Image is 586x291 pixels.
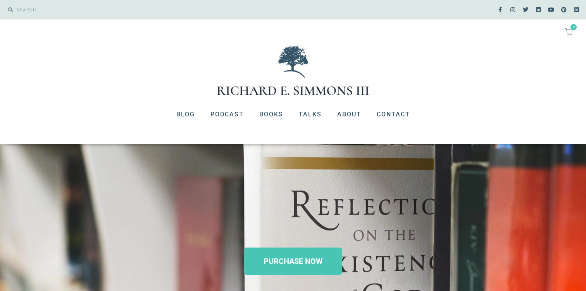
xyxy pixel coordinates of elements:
[169,104,203,125] a: Blog
[203,104,252,125] a: Podcast
[556,23,582,40] a: 0
[264,257,323,265] span: PURCHASE NOW
[291,104,329,125] a: Talks
[244,248,342,275] a: PURCHASE NOW
[329,104,369,125] a: About
[252,104,291,125] a: Books
[570,24,577,30] span: 0
[13,4,289,16] input: SEARCH
[369,104,418,125] a: Contact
